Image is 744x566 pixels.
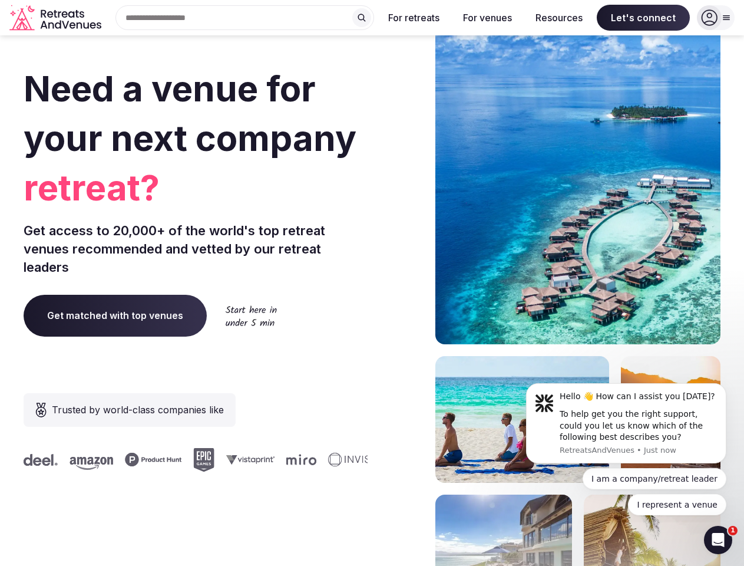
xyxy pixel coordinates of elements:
svg: Miro company logo [284,454,314,465]
button: For retreats [379,5,449,31]
button: For venues [454,5,521,31]
span: Let's connect [597,5,690,31]
a: Visit the homepage [9,5,104,31]
span: retreat? [24,163,368,212]
svg: Retreats and Venues company logo [9,5,104,31]
img: Start here in under 5 min [226,305,277,326]
span: Trusted by world-class companies like [52,403,224,417]
svg: Epic Games company logo [191,448,212,472]
p: Get access to 20,000+ of the world's top retreat venues recommended and vetted by our retreat lea... [24,222,368,276]
svg: Deel company logo [21,454,55,466]
img: yoga on tropical beach [435,356,609,483]
a: Get matched with top venues [24,295,207,336]
iframe: Intercom live chat [704,526,732,554]
button: Resources [526,5,592,31]
span: 1 [728,526,738,535]
svg: Invisible company logo [326,453,391,467]
img: woman sitting in back of truck with camels [621,356,720,483]
span: Need a venue for your next company [24,67,356,159]
svg: Vistaprint company logo [224,455,272,465]
iframe: Intercom notifications message [508,373,744,522]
